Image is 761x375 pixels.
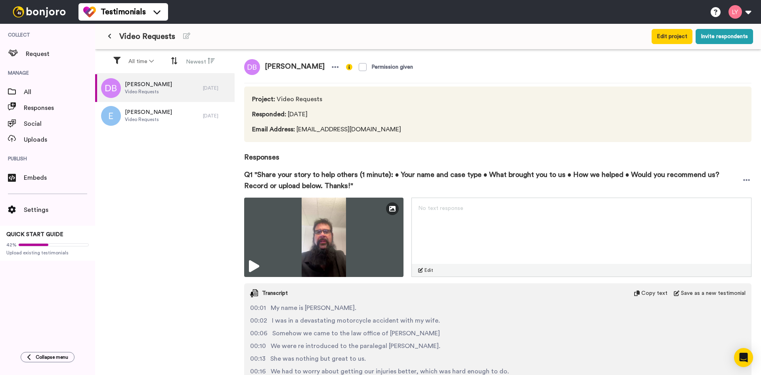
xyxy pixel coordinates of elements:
[270,354,366,363] span: She was nothing but great to us.
[250,354,266,363] span: 00:13
[203,85,231,91] div: [DATE]
[252,94,404,104] span: Video Requests
[24,135,95,144] span: Uploads
[6,242,17,248] span: 42%
[101,78,121,98] img: db.png
[6,250,89,256] span: Upload existing testimonials
[271,303,356,313] span: My name is [PERSON_NAME].
[252,110,404,119] span: [DATE]
[244,142,751,163] span: Responses
[252,126,295,133] span: Email Address :
[6,232,63,237] span: QUICK START GUIDE
[252,111,286,117] span: Responded :
[83,6,96,18] img: tm-color.svg
[252,125,404,134] span: [EMAIL_ADDRESS][DOMAIN_NAME]
[125,81,172,88] span: [PERSON_NAME]
[101,6,146,17] span: Testimonials
[250,289,258,297] img: transcript.svg
[696,29,753,44] button: Invite respondents
[244,198,403,277] img: 4767abed-57f7-467a-a07d-3cf4abefd3ab-thumbnail_full-1757452551.jpg
[424,267,433,273] span: Edit
[26,49,95,59] span: Request
[250,341,266,351] span: 00:10
[125,88,172,95] span: Video Requests
[250,303,266,313] span: 00:01
[203,113,231,119] div: [DATE]
[124,54,159,69] button: All time
[21,352,75,362] button: Collapse menu
[95,74,235,102] a: [PERSON_NAME]Video Requests[DATE]
[252,96,275,102] span: Project :
[244,169,742,191] span: Q1 "Share your story to help others (1 minute): • Your name and case type • What brought you to u...
[271,341,440,351] span: We were re introduced to the paralegal [PERSON_NAME].
[244,59,260,75] img: db.png
[641,289,667,297] span: Copy text
[418,206,463,211] span: No text response
[24,173,95,183] span: Embeds
[652,29,692,44] button: Edit project
[95,102,235,130] a: [PERSON_NAME]Video Requests[DATE]
[125,108,172,116] span: [PERSON_NAME]
[272,316,440,325] span: I was in a devastating motorcycle accident with my wife.
[125,116,172,123] span: Video Requests
[734,348,753,367] div: Open Intercom Messenger
[250,329,268,338] span: 00:06
[24,103,95,113] span: Responses
[262,289,288,297] span: Transcript
[24,205,95,215] span: Settings
[346,64,352,70] img: info-yellow.svg
[681,289,746,297] span: Save as a new testimonial
[272,329,440,338] span: Somehow we came to the law office of [PERSON_NAME]
[371,63,413,71] div: Permission given
[119,31,175,42] span: Video Requests
[181,54,220,69] button: Newest
[24,87,95,97] span: All
[260,59,329,75] span: [PERSON_NAME]
[36,354,68,360] span: Collapse menu
[24,119,95,129] span: Social
[10,6,69,17] img: bj-logo-header-white.svg
[101,106,121,126] img: e.png
[250,316,267,325] span: 00:02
